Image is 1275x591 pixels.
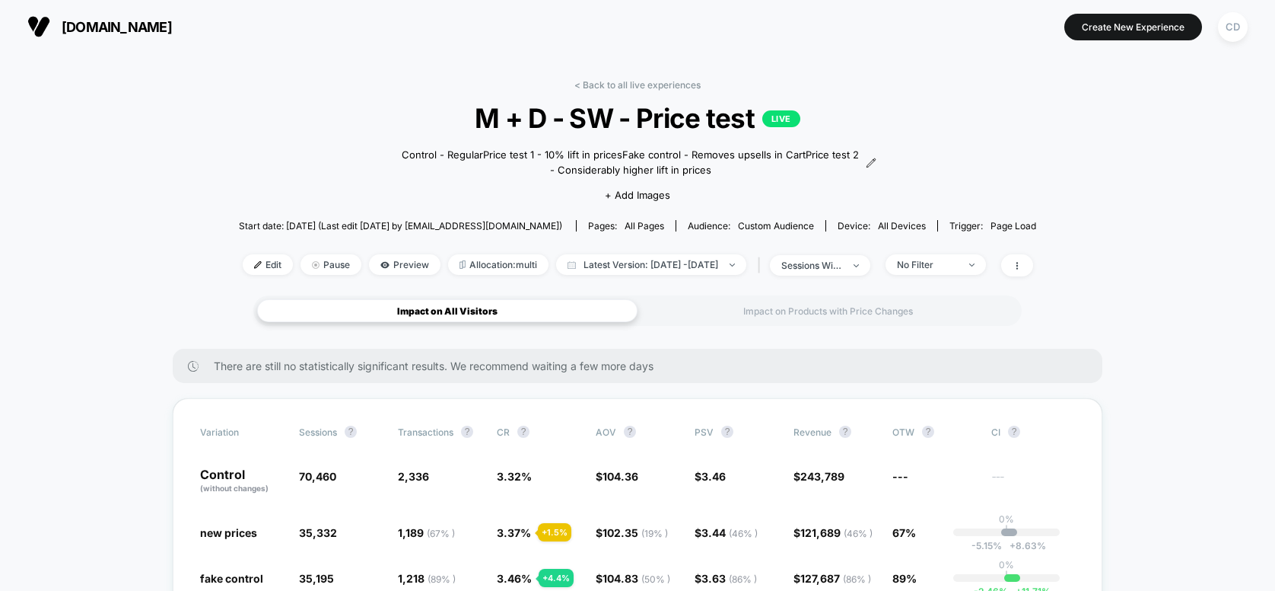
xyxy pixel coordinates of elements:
span: CR [497,426,510,438]
span: (without changes) [200,484,269,493]
span: $ [596,470,638,483]
div: Audience: [688,220,814,232]
span: CI [991,426,1075,438]
span: ( 67 % ) [427,528,455,539]
span: 3.46 % [497,572,532,585]
div: + 1.5 % [538,523,571,541]
span: $ [695,470,726,483]
div: Impact on Products with Price Changes [637,299,1018,322]
button: CD [1213,11,1252,43]
span: $ [695,572,757,585]
img: end [854,264,859,267]
button: ? [624,426,636,438]
span: 2,336 [398,470,429,483]
span: 104.83 [603,572,670,585]
span: 3.63 [701,572,757,585]
span: 121,689 [800,526,873,539]
p: | [1005,525,1008,536]
span: 35,195 [299,572,334,585]
span: Device: [825,220,937,232]
span: $ [695,526,758,539]
button: ? [839,426,851,438]
span: 35,332 [299,526,337,539]
span: 102.35 [603,526,668,539]
button: ? [922,426,934,438]
div: Impact on All Visitors [257,299,637,322]
span: ( 86 % ) [729,573,757,585]
div: sessions with impression [781,260,842,271]
div: No Filter [897,259,958,270]
img: calendar [568,261,576,269]
span: OTW [892,426,976,438]
span: ( 86 % ) [843,573,871,585]
button: ? [461,426,473,438]
button: ? [721,426,733,438]
span: PSV [695,426,714,438]
span: 3.44 [701,526,758,539]
div: CD [1218,12,1248,42]
button: ? [517,426,529,438]
span: Page Load [990,220,1036,232]
button: Create New Experience [1064,14,1202,40]
span: | [754,254,770,276]
span: new prices [200,526,257,539]
span: AOV [596,426,616,438]
button: ? [345,426,357,438]
img: rebalance [459,260,466,269]
span: fake control [200,572,263,585]
span: Pause [300,254,361,275]
span: 8.63 % [1002,540,1046,551]
span: 1,218 [398,572,456,585]
span: [DOMAIN_NAME] [62,19,172,35]
span: -5.15 % [971,540,1002,551]
span: --- [892,470,908,483]
p: 0% [999,513,1014,525]
span: 3.32 % [497,470,532,483]
div: + 4.4 % [539,569,574,587]
span: $ [793,526,873,539]
img: end [312,261,320,269]
span: Latest Version: [DATE] - [DATE] [556,254,746,275]
span: Start date: [DATE] (Last edit [DATE] by [EMAIL_ADDRESS][DOMAIN_NAME]) [239,220,562,232]
span: Edit [243,254,293,275]
p: 0% [999,559,1014,570]
span: ( 19 % ) [641,528,668,539]
span: ( 46 % ) [844,528,873,539]
span: Transactions [398,426,453,438]
a: < Back to all live experiences [574,79,701,91]
img: end [969,264,975,267]
span: 1,189 [398,526,455,539]
img: Visually logo [27,15,50,38]
span: $ [793,572,871,585]
span: + Add Images [605,189,670,201]
span: Control - RegularPrice test 1 - 10% lift in pricesFake control - Removes upsells in CartPrice tes... [399,148,863,177]
span: M + D - SW - Price test [279,102,997,134]
span: 89% [892,572,917,585]
span: all pages [625,220,664,232]
div: Pages: [588,220,664,232]
button: [DOMAIN_NAME] [23,14,176,39]
span: There are still no statistically significant results. We recommend waiting a few more days [214,359,1072,372]
img: end [730,264,735,267]
div: Trigger: [949,220,1036,232]
span: Revenue [793,426,831,438]
span: Custom Audience [738,220,814,232]
span: 70,460 [299,470,336,483]
span: Allocation: multi [448,254,548,275]
span: + [1010,540,1016,551]
span: 3.46 [701,470,726,483]
span: 67% [892,526,916,539]
span: Sessions [299,426,337,438]
span: ( 46 % ) [729,528,758,539]
span: 127,687 [800,572,871,585]
span: Variation [200,426,284,438]
span: $ [793,470,844,483]
span: $ [596,572,670,585]
span: all devices [878,220,926,232]
p: Control [200,468,284,494]
span: ( 89 % ) [428,573,456,585]
span: --- [991,472,1075,494]
span: $ [596,526,668,539]
span: 3.37 % [497,526,531,539]
span: 243,789 [800,470,844,483]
